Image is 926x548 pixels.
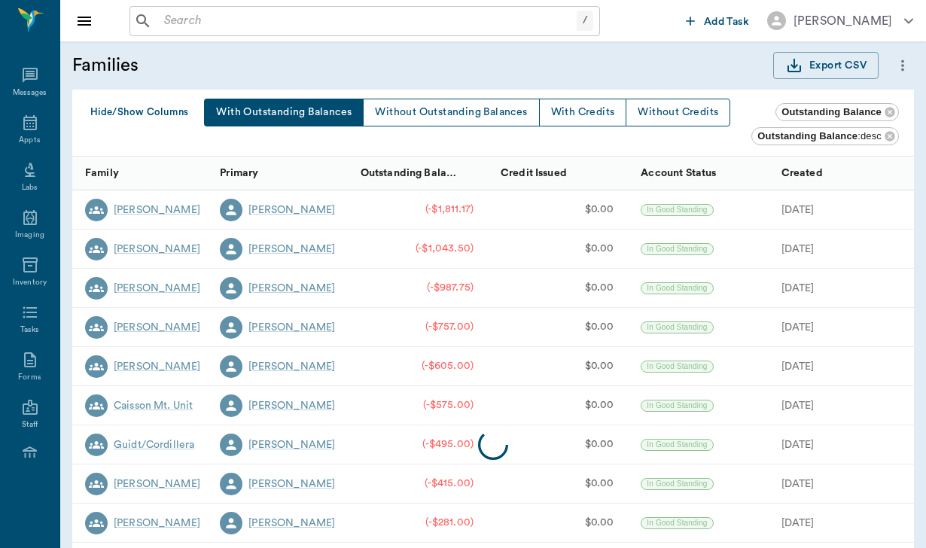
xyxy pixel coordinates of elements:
div: Imaging [15,230,44,241]
button: Sort [605,163,626,184]
iframe: Intercom live chat [15,497,51,533]
div: Forms [18,372,41,383]
div: Created [774,157,914,190]
button: Sort [184,163,206,184]
button: Sort [745,163,766,184]
div: Labs [22,182,38,193]
div: Account Status [641,152,716,194]
button: Sort [881,163,902,184]
div: [PERSON_NAME] [793,12,892,30]
div: Primary [220,152,258,194]
button: With Outstanding Balances [204,99,364,126]
div: Tasks [20,324,39,336]
div: Credit Issued [493,157,633,190]
h5: Families [72,53,139,78]
div: Outstanding Balance [353,157,493,190]
div: Family [85,152,119,194]
button: more [891,53,915,78]
div: / [577,11,593,31]
div: Account Status [633,157,773,190]
button: Close drawer [69,6,99,36]
button: Without Outstanding Balances [363,99,539,126]
span: : desc [757,130,882,142]
div: Staff [22,419,38,431]
div: Created [781,152,823,194]
div: Outstanding Balance [775,103,899,121]
div: Messages [13,87,47,99]
button: Sort [465,163,486,184]
button: [PERSON_NAME] [755,7,925,35]
div: Inventory [13,277,47,288]
div: Appts [19,135,40,146]
div: Outstanding Balance:desc [751,127,899,145]
button: Add Task [680,7,755,35]
div: Credit Issued [501,152,567,194]
div: Family [72,157,212,190]
div: quick links button group [204,99,730,126]
input: Search [158,11,577,32]
div: Primary [212,157,352,190]
button: Without Credits [626,99,730,126]
button: Sort [324,163,346,184]
div: Outstanding Balance [361,152,461,194]
button: Select columns [82,99,192,126]
button: Export CSV [773,52,879,80]
b: Outstanding Balance [781,106,882,117]
button: With Credits [539,99,627,126]
b: Outstanding Balance [757,130,857,142]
